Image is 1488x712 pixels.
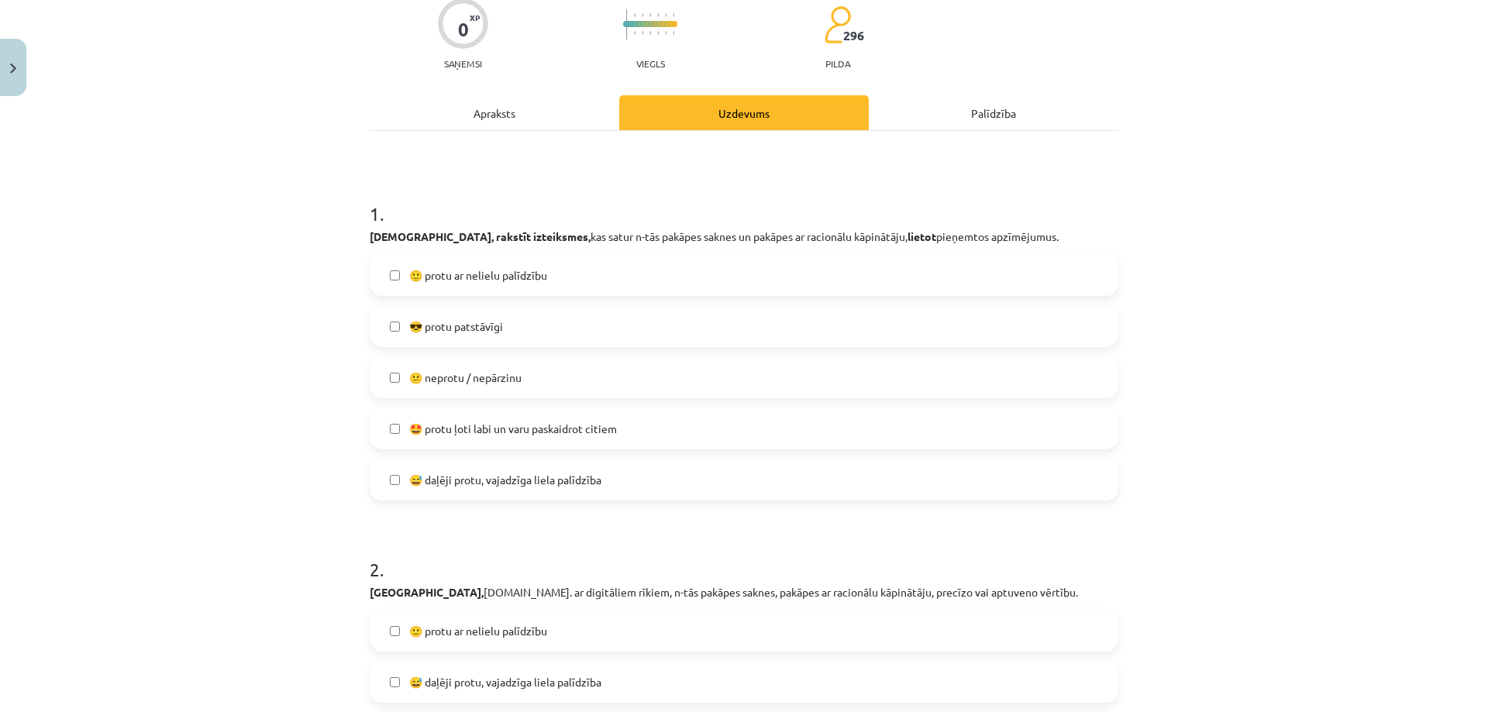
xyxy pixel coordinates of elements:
[370,584,1118,600] p: [DOMAIN_NAME]. ar digitāliem rīkiem, n-tās pakāpes saknes, pakāpes ar racionālu kāpinātāju, precī...
[370,95,619,130] div: Apraksts
[843,29,864,43] span: 296
[657,13,659,17] img: icon-short-line-57e1e144782c952c97e751825c79c345078a6d821885a25fce030b3d8c18986b.svg
[438,58,488,69] p: Saņemsi
[390,424,400,434] input: 🤩 protu ļoti labi un varu paskaidrot citiem
[409,267,547,284] span: 🙂 protu ar nelielu palīdzību
[409,674,601,690] span: 😅 daļēji protu, vajadzīga liela palīdzība
[409,623,547,639] span: 🙂 protu ar nelielu palīdzību
[370,176,1118,224] h1: 1 .
[409,472,601,488] span: 😅 daļēji protu, vajadzīga liela palīdzība
[825,58,850,69] p: pilda
[657,31,659,35] img: icon-short-line-57e1e144782c952c97e751825c79c345078a6d821885a25fce030b3d8c18986b.svg
[370,585,484,599] b: [GEOGRAPHIC_DATA],
[10,64,16,74] img: icon-close-lesson-0947bae3869378f0d4975bcd49f059093ad1ed9edebbc8119c70593378902aed.svg
[908,229,936,243] b: lietot
[626,9,628,40] img: icon-long-line-d9ea69661e0d244f92f715978eff75569469978d946b2353a9bb055b3ed8787d.svg
[642,31,643,35] img: icon-short-line-57e1e144782c952c97e751825c79c345078a6d821885a25fce030b3d8c18986b.svg
[619,95,869,130] div: Uzdevums
[370,229,1118,245] p: kas satur n-tās pakāpes saknes un pakāpes ar racionālu kāpinātāju, pieņemtos apzīmējumus.
[649,13,651,17] img: icon-short-line-57e1e144782c952c97e751825c79c345078a6d821885a25fce030b3d8c18986b.svg
[390,322,400,332] input: 😎 protu patstāvīgi
[665,31,666,35] img: icon-short-line-57e1e144782c952c97e751825c79c345078a6d821885a25fce030b3d8c18986b.svg
[370,531,1118,580] h1: 2 .
[665,13,666,17] img: icon-short-line-57e1e144782c952c97e751825c79c345078a6d821885a25fce030b3d8c18986b.svg
[409,318,503,335] span: 😎 protu patstāvīgi
[390,475,400,485] input: 😅 daļēji protu, vajadzīga liela palīdzība
[409,370,522,386] span: 😕 neprotu / nepārzinu
[869,95,1118,130] div: Palīdzība
[409,421,617,437] span: 🤩 protu ļoti labi un varu paskaidrot citiem
[634,31,635,35] img: icon-short-line-57e1e144782c952c97e751825c79c345078a6d821885a25fce030b3d8c18986b.svg
[390,373,400,383] input: 😕 neprotu / nepārzinu
[390,270,400,280] input: 🙂 protu ar nelielu palīdzību
[824,5,851,44] img: students-c634bb4e5e11cddfef0936a35e636f08e4e9abd3cc4e673bd6f9a4125e45ecb1.svg
[390,677,400,687] input: 😅 daļēji protu, vajadzīga liela palīdzība
[673,13,674,17] img: icon-short-line-57e1e144782c952c97e751825c79c345078a6d821885a25fce030b3d8c18986b.svg
[390,626,400,636] input: 🙂 protu ar nelielu palīdzību
[649,31,651,35] img: icon-short-line-57e1e144782c952c97e751825c79c345078a6d821885a25fce030b3d8c18986b.svg
[636,58,665,69] p: Viegls
[642,13,643,17] img: icon-short-line-57e1e144782c952c97e751825c79c345078a6d821885a25fce030b3d8c18986b.svg
[370,229,591,243] b: [DEMOGRAPHIC_DATA], rakstīt izteiksmes,
[634,13,635,17] img: icon-short-line-57e1e144782c952c97e751825c79c345078a6d821885a25fce030b3d8c18986b.svg
[470,13,480,22] span: XP
[458,19,469,40] div: 0
[673,31,674,35] img: icon-short-line-57e1e144782c952c97e751825c79c345078a6d821885a25fce030b3d8c18986b.svg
